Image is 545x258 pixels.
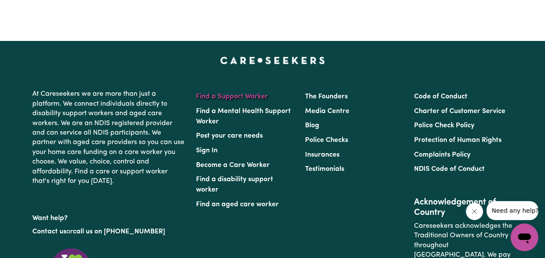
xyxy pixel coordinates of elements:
[305,166,344,173] a: Testimonials
[414,166,485,173] a: NDIS Code of Conduct
[511,223,538,251] iframe: Button to launch messaging window
[414,137,501,144] a: Protection of Human Rights
[414,93,467,100] a: Code of Conduct
[5,6,52,13] span: Need any help?
[414,197,513,218] h2: Acknowledgement of Country
[32,86,186,189] p: At Careseekers we are more than just a platform. We connect individuals directly to disability su...
[32,223,186,240] p: or
[305,108,349,115] a: Media Centre
[73,228,165,235] a: call us on [PHONE_NUMBER]
[305,137,348,144] a: Police Checks
[196,108,291,125] a: Find a Mental Health Support Worker
[196,162,270,169] a: Become a Care Worker
[196,176,273,193] a: Find a disability support worker
[196,147,218,154] a: Sign In
[196,93,268,100] a: Find a Support Worker
[466,203,483,220] iframe: Close message
[220,57,325,63] a: Careseekers home page
[414,122,474,129] a: Police Check Policy
[305,122,319,129] a: Blog
[414,108,505,115] a: Charter of Customer Service
[414,151,470,158] a: Complaints Policy
[32,210,186,223] p: Want help?
[196,201,279,208] a: Find an aged care worker
[486,201,538,220] iframe: Message from company
[305,151,339,158] a: Insurances
[305,93,348,100] a: The Founders
[196,132,263,139] a: Post your care needs
[32,228,66,235] a: Contact us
